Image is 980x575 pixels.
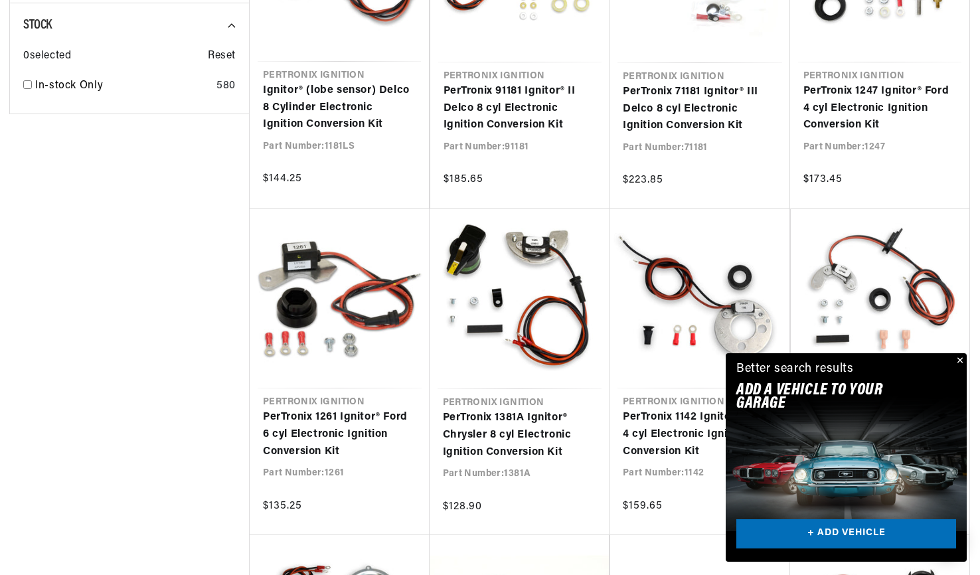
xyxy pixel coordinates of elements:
[443,410,597,461] a: PerTronix 1381A Ignitor® Chrysler 8 cyl Electronic Ignition Conversion Kit
[444,83,597,134] a: PerTronix 91181 Ignitor® II Delco 8 cyl Electronic Ignition Conversion Kit
[23,48,71,65] span: 0 selected
[263,409,416,460] a: PerTronix 1261 Ignitor® Ford 6 cyl Electronic Ignition Conversion Kit
[263,82,416,133] a: Ignitor® (lobe sensor) Delco 8 Cylinder Electronic Ignition Conversion Kit
[216,78,236,95] div: 580
[803,83,957,134] a: PerTronix 1247 Ignitor® Ford 4 cyl Electronic Ignition Conversion Kit
[736,519,956,549] a: + ADD VEHICLE
[35,78,211,95] a: In-stock Only
[951,353,967,369] button: Close
[736,384,923,411] h2: Add A VEHICLE to your garage
[736,360,854,379] div: Better search results
[623,84,777,135] a: PerTronix 71181 Ignitor® III Delco 8 cyl Electronic Ignition Conversion Kit
[623,409,776,460] a: PerTronix 1142 Ignitor® Delco 4 cyl Electronic Ignition Conversion Kit
[208,48,236,65] span: Reset
[23,19,52,32] span: Stock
